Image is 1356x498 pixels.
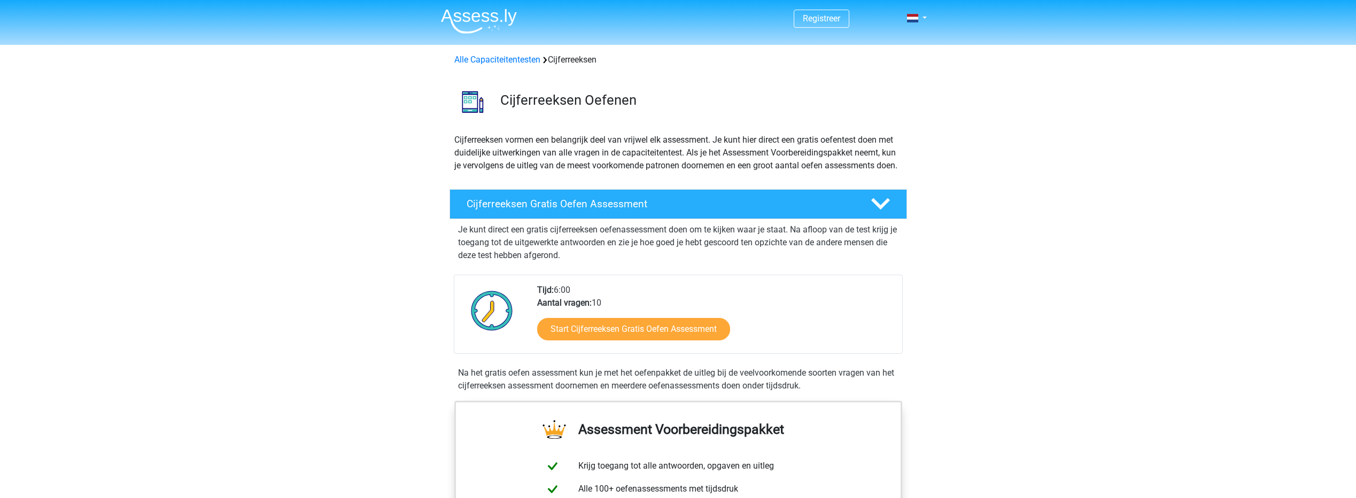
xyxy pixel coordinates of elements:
b: Aantal vragen: [537,298,592,308]
a: Alle Capaciteitentesten [454,55,540,65]
div: Na het gratis oefen assessment kun je met het oefenpakket de uitleg bij de veelvoorkomende soorte... [454,367,903,392]
a: Registreer [803,13,840,24]
div: 6:00 10 [529,284,902,353]
h3: Cijferreeksen Oefenen [500,92,898,108]
p: Cijferreeksen vormen een belangrijk deel van vrijwel elk assessment. Je kunt hier direct een grat... [454,134,902,172]
div: Cijferreeksen [450,53,906,66]
b: Tijd: [537,285,554,295]
p: Je kunt direct een gratis cijferreeksen oefenassessment doen om te kijken waar je staat. Na afloo... [458,223,898,262]
a: Cijferreeksen Gratis Oefen Assessment [445,189,911,219]
h4: Cijferreeksen Gratis Oefen Assessment [467,198,854,210]
img: cijferreeksen [450,79,495,124]
img: Klok [465,284,519,337]
img: Assessly [441,9,517,34]
a: Start Cijferreeksen Gratis Oefen Assessment [537,318,730,340]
